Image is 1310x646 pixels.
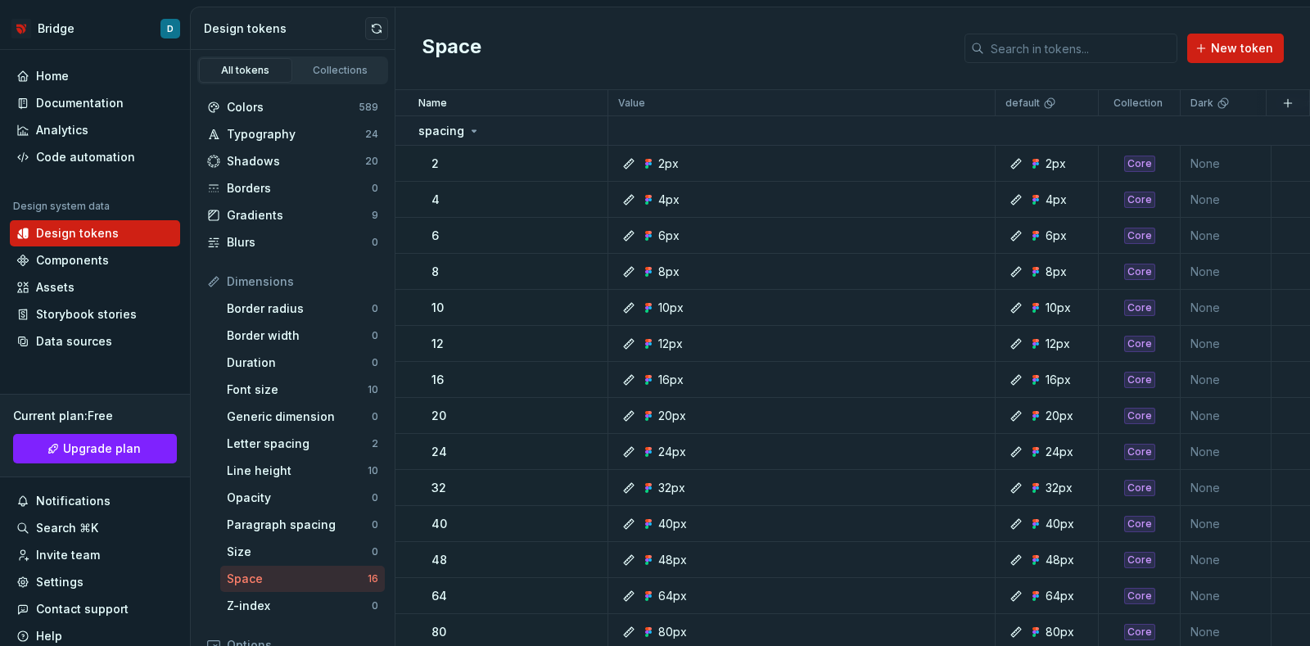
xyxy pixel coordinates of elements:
[227,153,365,169] div: Shadows
[36,628,62,644] div: Help
[368,383,378,396] div: 10
[1124,552,1155,568] div: Core
[1046,552,1074,568] div: 48px
[418,97,447,110] p: Name
[372,356,378,369] div: 0
[1124,588,1155,604] div: Core
[227,490,372,506] div: Opacity
[63,440,141,457] span: Upgrade plan
[1124,264,1155,280] div: Core
[227,99,359,115] div: Colors
[36,520,98,536] div: Search ⌘K
[10,515,180,541] button: Search ⌘K
[11,19,31,38] img: 3f850d6b-8361-4b34-8a82-b945b4d8a89b.png
[658,300,684,316] div: 10px
[658,624,687,640] div: 80px
[300,64,382,77] div: Collections
[1124,336,1155,352] div: Core
[220,566,385,592] a: Space16
[431,300,444,316] p: 10
[1046,192,1067,208] div: 4px
[658,444,686,460] div: 24px
[1124,444,1155,460] div: Core
[1181,362,1272,398] td: None
[227,436,372,452] div: Letter spacing
[1113,97,1163,110] p: Collection
[1046,300,1071,316] div: 10px
[1181,470,1272,506] td: None
[10,90,180,116] a: Documentation
[13,200,110,213] div: Design system data
[36,306,137,323] div: Storybook stories
[984,34,1177,63] input: Search in tokens...
[431,156,439,172] p: 2
[36,574,84,590] div: Settings
[1046,480,1073,496] div: 32px
[220,539,385,565] a: Size0
[220,404,385,430] a: Generic dimension0
[431,336,444,352] p: 12
[658,156,679,172] div: 2px
[372,182,378,195] div: 0
[431,552,447,568] p: 48
[220,296,385,322] a: Border radius0
[658,588,687,604] div: 64px
[36,95,124,111] div: Documentation
[1181,218,1272,254] td: None
[201,148,385,174] a: Shadows20
[227,180,372,197] div: Borders
[1046,624,1074,640] div: 80px
[220,512,385,538] a: Paragraph spacing0
[1124,300,1155,316] div: Core
[167,22,174,35] div: D
[220,350,385,376] a: Duration0
[36,122,88,138] div: Analytics
[220,377,385,403] a: Font size10
[1124,408,1155,424] div: Core
[204,20,365,37] div: Design tokens
[372,209,378,222] div: 9
[1181,434,1272,470] td: None
[10,220,180,246] a: Design tokens
[36,333,112,350] div: Data sources
[10,144,180,170] a: Code automation
[1181,146,1272,182] td: None
[10,117,180,143] a: Analytics
[431,372,444,388] p: 16
[1124,228,1155,244] div: Core
[359,101,378,114] div: 589
[1046,372,1071,388] div: 16px
[10,488,180,514] button: Notifications
[1124,480,1155,496] div: Core
[220,323,385,349] a: Border width0
[36,601,129,617] div: Contact support
[220,485,385,511] a: Opacity0
[365,128,378,141] div: 24
[431,588,447,604] p: 64
[1181,398,1272,434] td: None
[1046,264,1067,280] div: 8px
[227,126,365,142] div: Typography
[36,252,109,269] div: Components
[431,228,439,244] p: 6
[10,63,180,89] a: Home
[1046,228,1067,244] div: 6px
[418,123,464,139] p: spacing
[13,434,177,463] a: Upgrade plan
[1124,156,1155,172] div: Core
[10,274,180,300] a: Assets
[431,408,446,424] p: 20
[1181,290,1272,326] td: None
[227,544,372,560] div: Size
[227,207,372,224] div: Gradients
[227,598,372,614] div: Z-index
[1181,254,1272,290] td: None
[201,175,385,201] a: Borders0
[205,64,287,77] div: All tokens
[1181,326,1272,362] td: None
[227,300,372,317] div: Border radius
[220,431,385,457] a: Letter spacing2
[10,247,180,273] a: Components
[372,236,378,249] div: 0
[372,410,378,423] div: 0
